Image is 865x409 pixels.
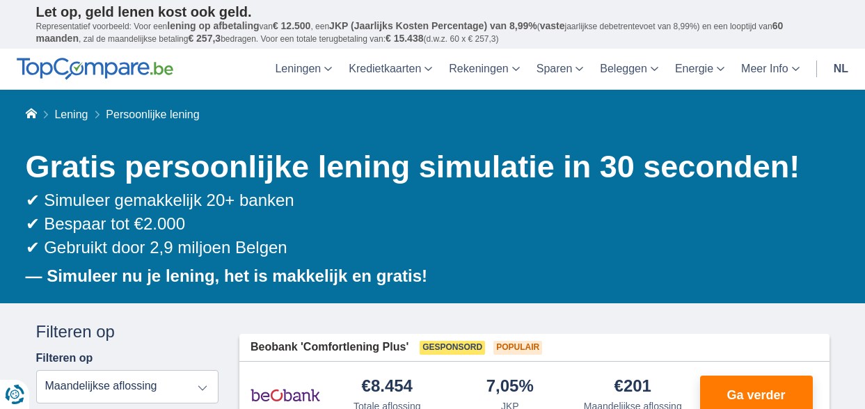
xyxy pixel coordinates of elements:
a: Rekeningen [441,49,527,90]
span: Beobank 'Comfortlening Plus' [251,339,408,355]
h1: Gratis persoonlijke lening simulatie in 30 seconden! [26,145,830,189]
span: € 15.438 [386,33,424,44]
p: Let op, geld lenen kost ook geld. [36,3,830,20]
p: Representatief voorbeeld: Voor een van , een ( jaarlijkse debetrentevoet van 8,99%) en een loopti... [36,20,830,45]
a: Leningen [267,49,340,90]
span: JKP (Jaarlijks Kosten Percentage) van 8,99% [329,20,537,31]
label: Filteren op [36,352,93,364]
span: € 257,3 [188,33,221,44]
div: ✔ Simuleer gemakkelijk 20+ banken ✔ Bespaar tot €2.000 ✔ Gebruikt door 2,9 miljoen Belgen [26,189,830,260]
span: Gesponsord [420,341,485,355]
span: 60 maanden [36,20,784,44]
span: Populair [493,341,542,355]
a: Kredietkaarten [340,49,441,90]
a: nl [825,49,857,90]
a: Meer Info [733,49,808,90]
div: 7,05% [486,378,534,396]
span: Persoonlijke lening [106,109,199,120]
div: Filteren op [36,320,219,344]
span: Ga verder [727,389,785,401]
a: Energie [667,49,733,90]
span: vaste [540,20,565,31]
span: lening op afbetaling [167,20,259,31]
b: — Simuleer nu je lening, het is makkelijk en gratis! [26,266,428,285]
a: Lening [54,109,88,120]
a: Beleggen [592,49,667,90]
a: Sparen [528,49,592,90]
div: €201 [614,378,651,396]
div: €8.454 [362,378,413,396]
img: TopCompare [17,58,173,80]
a: Home [26,109,37,120]
span: € 12.500 [273,20,311,31]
